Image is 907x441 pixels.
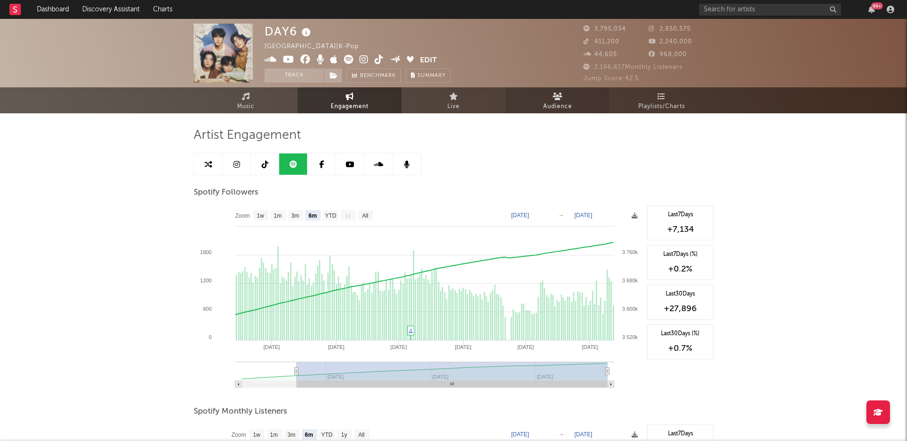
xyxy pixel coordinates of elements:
text: 3 680k [622,278,638,283]
div: 99 + [871,2,883,9]
span: 2,240,000 [649,39,692,45]
text: [DATE] [511,212,529,219]
text: 1y [345,212,351,219]
text: 3 760k [622,249,638,255]
button: Edit [420,55,437,67]
div: Last 7 Days (%) [652,250,708,259]
text: [DATE] [455,344,471,350]
text: All [362,212,368,219]
div: Last 30 Days [652,290,708,298]
text: [DATE] [328,344,344,350]
text: → [558,212,564,219]
text: → [558,431,564,438]
text: 3m [291,212,299,219]
span: 2,850,575 [649,26,691,32]
text: 3 520k [622,334,638,340]
span: Summary [418,73,445,78]
span: Artist Engagement [194,130,301,141]
text: Zoom [231,432,246,438]
text: 3 600k [622,306,638,312]
button: Track [265,68,324,83]
span: Audience [543,101,572,112]
text: [DATE] [582,344,599,350]
span: 968,000 [649,51,687,58]
div: Last 7 Days [652,430,708,438]
a: Benchmark [347,68,401,83]
a: Playlists/Charts [609,87,713,113]
text: 1m [270,432,278,438]
text: [DATE] [391,344,407,350]
text: [DATE] [264,344,280,350]
span: 411,200 [583,39,619,45]
a: ♫ [409,327,412,333]
text: 6m [305,432,313,438]
text: [DATE] [511,431,529,438]
div: Last 7 Days [652,211,708,219]
text: 1w [257,212,265,219]
div: +27,896 [652,303,708,314]
text: [DATE] [517,344,534,350]
span: Live [447,101,460,112]
span: Spotify Followers [194,187,258,198]
text: 6m [308,212,317,219]
span: 44,605 [583,51,617,58]
a: Music [194,87,298,113]
span: Playlists/Charts [638,101,685,112]
a: Engagement [298,87,402,113]
div: +7,134 [652,224,708,235]
div: +0.7 % [652,343,708,354]
div: DAY6 [265,24,313,39]
span: 2,196,617 Monthly Listeners [583,64,683,70]
text: 1m [274,212,282,219]
button: Summary [406,68,451,83]
span: 3,795,034 [583,26,626,32]
text: [DATE] [574,431,592,438]
text: 1800 [200,249,212,255]
div: +0.2 % [652,263,708,275]
text: 1w [253,432,261,438]
div: Last 30 Days (%) [652,330,708,338]
text: YTD [321,432,333,438]
text: YTD [325,212,336,219]
a: Audience [505,87,609,113]
text: [DATE] [574,212,592,219]
span: Engagement [331,101,368,112]
span: Benchmark [360,70,396,82]
text: 1200 [200,278,212,283]
span: Spotify Monthly Listeners [194,406,287,417]
text: 3m [288,432,296,438]
text: 1y [341,432,347,438]
text: 600 [203,306,212,312]
text: Zoom [235,212,250,219]
span: Jump Score: 42.5 [583,76,639,82]
a: Live [402,87,505,113]
span: Music [237,101,255,112]
text: All [358,432,364,438]
div: [GEOGRAPHIC_DATA] | K-Pop [265,41,370,52]
text: 0 [209,334,212,340]
button: 99+ [868,6,875,13]
input: Search for artists [699,4,841,16]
